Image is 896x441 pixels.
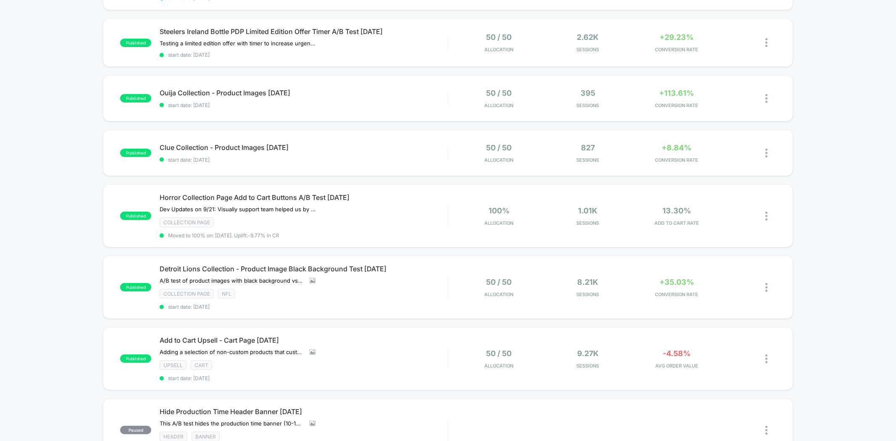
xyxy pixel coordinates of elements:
[765,283,767,292] img: close
[160,336,447,344] span: Add to Cart Upsell - Cart Page [DATE]
[765,212,767,220] img: close
[160,143,447,152] span: Clue Collection - Product Images [DATE]
[160,89,447,97] span: Ouija Collection - Product Images [DATE]
[168,232,279,239] span: Moved to 100% on: [DATE] . Uplift: -9.77% in CR
[120,426,151,434] span: paused
[160,375,447,381] span: start date: [DATE]
[160,52,447,58] span: start date: [DATE]
[662,206,691,215] span: 13.30%
[486,349,512,358] span: 50 / 50
[160,40,315,47] span: Testing a limited edition offer with timer to increase urgency for customers to add the Steelers ...
[546,363,631,369] span: Sessions
[765,38,767,47] img: close
[546,102,631,108] span: Sessions
[486,278,512,286] span: 50 / 50
[160,206,315,213] span: Dev Updates on 9/21: Visually support team helped us by allowing the Add to Cart button be clicka...
[660,33,694,42] span: +29.23%
[218,289,235,299] span: NFL
[662,143,692,152] span: +8.84%
[546,157,631,163] span: Sessions
[546,47,631,52] span: Sessions
[634,47,719,52] span: CONVERSION RATE
[160,265,447,273] span: Detroit Lions Collection - Product Image Black Background Test [DATE]
[160,420,303,427] span: This A/B test hides the production time banner (10-14 days) in the global header of the website. ...
[485,102,514,108] span: Allocation
[160,277,303,284] span: A/B test of product images with black background vs control.Goal(s): Improve adds to cart, conver...
[578,206,598,215] span: 1.01k
[546,220,631,226] span: Sessions
[634,220,719,226] span: ADD TO CART RATE
[160,193,447,202] span: Horror Collection Page Add to Cart Buttons A/B Test [DATE]
[486,143,512,152] span: 50 / 50
[160,157,447,163] span: start date: [DATE]
[120,39,151,47] span: published
[634,157,719,163] span: CONVERSION RATE
[660,89,694,97] span: +113.61%
[485,363,514,369] span: Allocation
[160,102,447,108] span: start date: [DATE]
[160,407,447,416] span: Hide Production Time Header Banner [DATE]
[663,349,691,358] span: -4.58%
[578,278,599,286] span: 8.21k
[160,289,214,299] span: Collection Page
[160,27,447,36] span: Steelers Ireland Bottle PDP Limited Edition Offer Timer A/B Test [DATE]
[634,291,719,297] span: CONVERSION RATE
[160,360,187,370] span: Upsell
[660,278,694,286] span: +35.03%
[486,89,512,97] span: 50 / 50
[160,349,303,355] span: Adding a selection of non-custom products that customers can add to their cart while on the Cart ...
[120,149,151,157] span: published
[581,143,595,152] span: 827
[765,426,767,435] img: close
[486,33,512,42] span: 50 / 50
[485,47,514,52] span: Allocation
[120,94,151,102] span: published
[765,149,767,157] img: close
[634,363,719,369] span: AVG ORDER VALUE
[546,291,631,297] span: Sessions
[577,349,599,358] span: 9.27k
[120,283,151,291] span: published
[577,33,599,42] span: 2.62k
[160,304,447,310] span: start date: [DATE]
[485,157,514,163] span: Allocation
[581,89,595,97] span: 395
[120,354,151,363] span: published
[191,360,212,370] span: Cart
[765,354,767,363] img: close
[765,94,767,103] img: close
[485,220,514,226] span: Allocation
[489,206,510,215] span: 100%
[485,291,514,297] span: Allocation
[634,102,719,108] span: CONVERSION RATE
[160,218,214,227] span: Collection Page
[120,212,151,220] span: published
